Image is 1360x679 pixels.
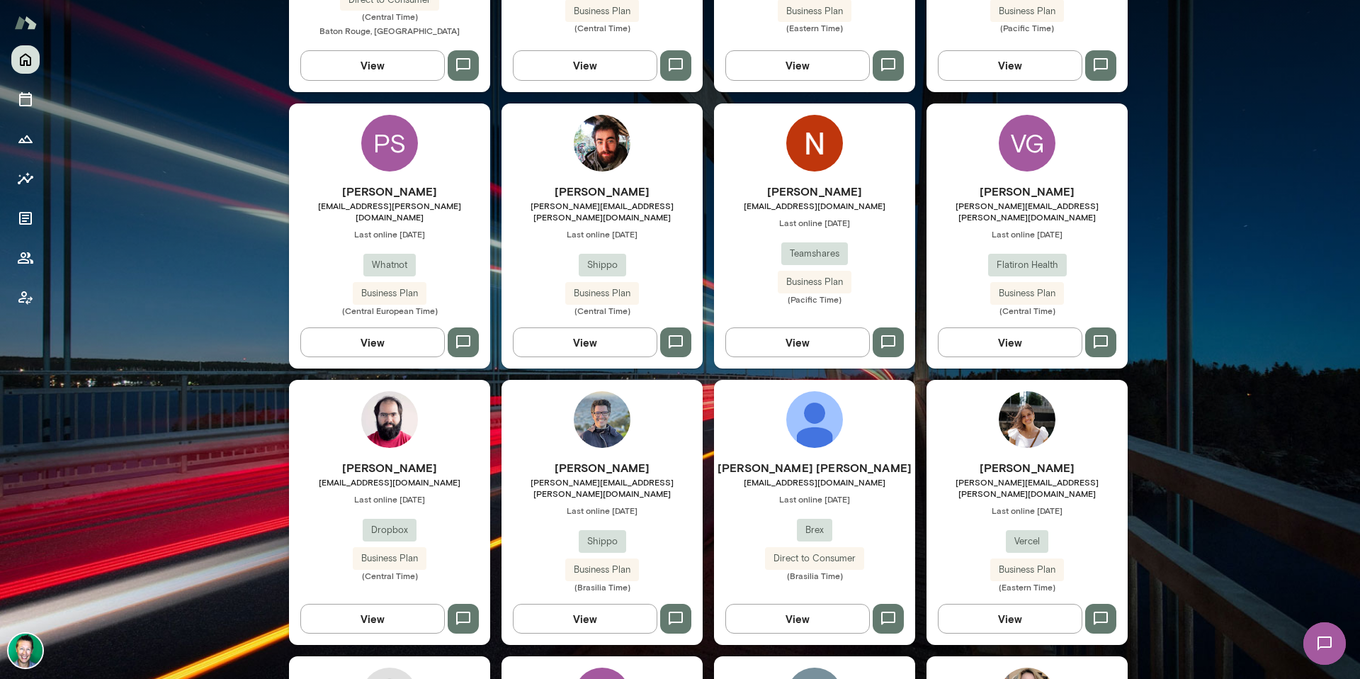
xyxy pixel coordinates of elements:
[501,459,703,476] h6: [PERSON_NAME]
[725,604,870,634] button: View
[565,4,639,18] span: Business Plan
[361,391,418,448] img: Adam Ranfelt
[778,4,851,18] span: Business Plan
[765,551,864,566] span: Direct to Consumer
[11,204,40,232] button: Documents
[714,22,915,33] span: (Eastern Time)
[926,305,1128,316] span: (Central Time)
[300,327,445,357] button: View
[781,247,848,261] span: Teamshares
[714,476,915,488] span: [EMAIL_ADDRESS][DOMAIN_NAME]
[513,327,657,357] button: View
[725,327,870,357] button: View
[8,634,42,668] img: Brian Lawrence
[786,391,843,448] img: Avallon Azevedo
[938,50,1082,80] button: View
[999,115,1055,172] div: VG
[714,217,915,228] span: Last online [DATE]
[786,115,843,172] img: Niles Mcgiver
[289,493,490,505] span: Last online [DATE]
[501,505,703,516] span: Last online [DATE]
[714,293,915,305] span: (Pacific Time)
[714,493,915,505] span: Last online [DATE]
[999,391,1055,448] img: Kathryn Middleton
[797,523,832,537] span: Brex
[300,50,445,80] button: View
[988,258,1067,272] span: Flatiron Health
[319,26,460,35] span: Baton Rouge, [GEOGRAPHIC_DATA]
[289,476,490,488] span: [EMAIL_ADDRESS][DOMAIN_NAME]
[926,459,1128,476] h6: [PERSON_NAME]
[926,228,1128,240] span: Last online [DATE]
[353,286,426,301] span: Business Plan
[990,286,1064,301] span: Business Plan
[938,327,1082,357] button: View
[501,476,703,499] span: [PERSON_NAME][EMAIL_ADDRESS][PERSON_NAME][DOMAIN_NAME]
[926,200,1128,223] span: [PERSON_NAME][EMAIL_ADDRESS][PERSON_NAME][DOMAIN_NAME]
[579,258,626,272] span: Shippo
[926,22,1128,33] span: (Pacific Time)
[501,183,703,200] h6: [PERSON_NAME]
[565,563,639,577] span: Business Plan
[574,391,630,448] img: Júlio Batista
[11,244,40,272] button: Members
[714,459,915,476] h6: [PERSON_NAME] [PERSON_NAME]
[938,604,1082,634] button: View
[990,4,1064,18] span: Business Plan
[714,570,915,581] span: (Brasilia Time)
[11,284,40,312] button: Client app
[289,11,490,22] span: (Central Time)
[11,85,40,113] button: Sessions
[501,305,703,316] span: (Central Time)
[778,275,851,289] span: Business Plan
[926,183,1128,200] h6: [PERSON_NAME]
[11,125,40,153] button: Growth Plan
[513,604,657,634] button: View
[725,50,870,80] button: View
[714,183,915,200] h6: [PERSON_NAME]
[289,459,490,476] h6: [PERSON_NAME]
[289,200,490,223] span: [EMAIL_ADDRESS][PERSON_NAME][DOMAIN_NAME]
[501,228,703,240] span: Last online [DATE]
[990,563,1064,577] span: Business Plan
[353,551,426,566] span: Business Plan
[565,286,639,301] span: Business Plan
[501,22,703,33] span: (Central Time)
[1006,534,1048,549] span: Vercel
[363,523,416,537] span: Dropbox
[300,604,445,634] button: View
[289,570,490,581] span: (Central Time)
[363,258,416,272] span: Whatnot
[501,581,703,593] span: (Brasilia Time)
[14,9,37,36] img: Mento
[11,164,40,193] button: Insights
[579,534,626,549] span: Shippo
[361,115,418,172] div: PS
[289,228,490,240] span: Last online [DATE]
[513,50,657,80] button: View
[289,183,490,200] h6: [PERSON_NAME]
[926,505,1128,516] span: Last online [DATE]
[574,115,630,172] img: Michael Musslewhite
[501,200,703,223] span: [PERSON_NAME][EMAIL_ADDRESS][PERSON_NAME][DOMAIN_NAME]
[926,581,1128,593] span: (Eastern Time)
[11,45,40,74] button: Home
[714,200,915,211] span: [EMAIL_ADDRESS][DOMAIN_NAME]
[289,305,490,316] span: (Central European Time)
[926,476,1128,499] span: [PERSON_NAME][EMAIL_ADDRESS][PERSON_NAME][DOMAIN_NAME]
